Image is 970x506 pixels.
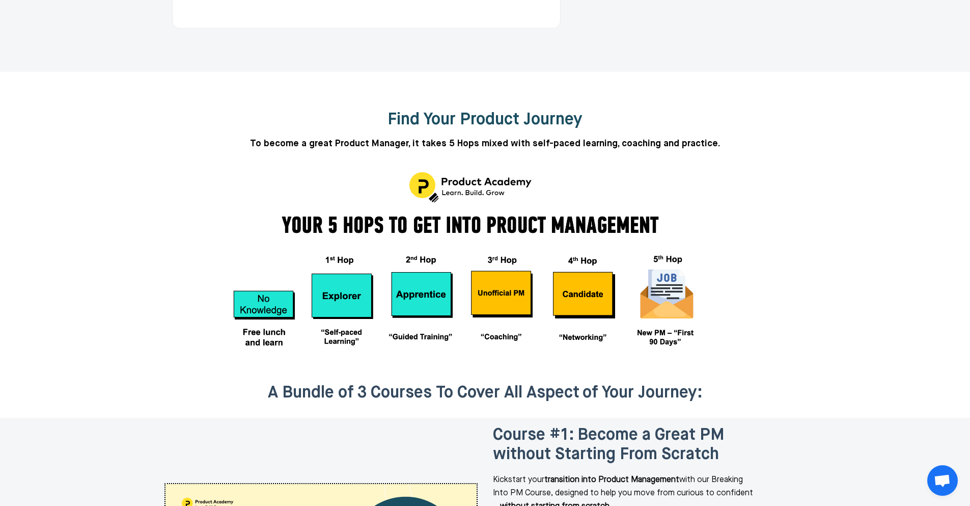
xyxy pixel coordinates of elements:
strong: A Bundle of 3 Courses To Cover All Aspect of Your Journey: [268,385,703,401]
strong: transition into Product Management [544,476,679,484]
p: To become a great Product Manager, it takes 5 Hops mixed with self-paced learning, coaching and p... [164,137,806,151]
a: Open chat [927,465,958,496]
span: Find Your Product Journey [387,112,583,128]
span: Course #1: Become a Great PM without Starting From Scratch [493,427,725,463]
